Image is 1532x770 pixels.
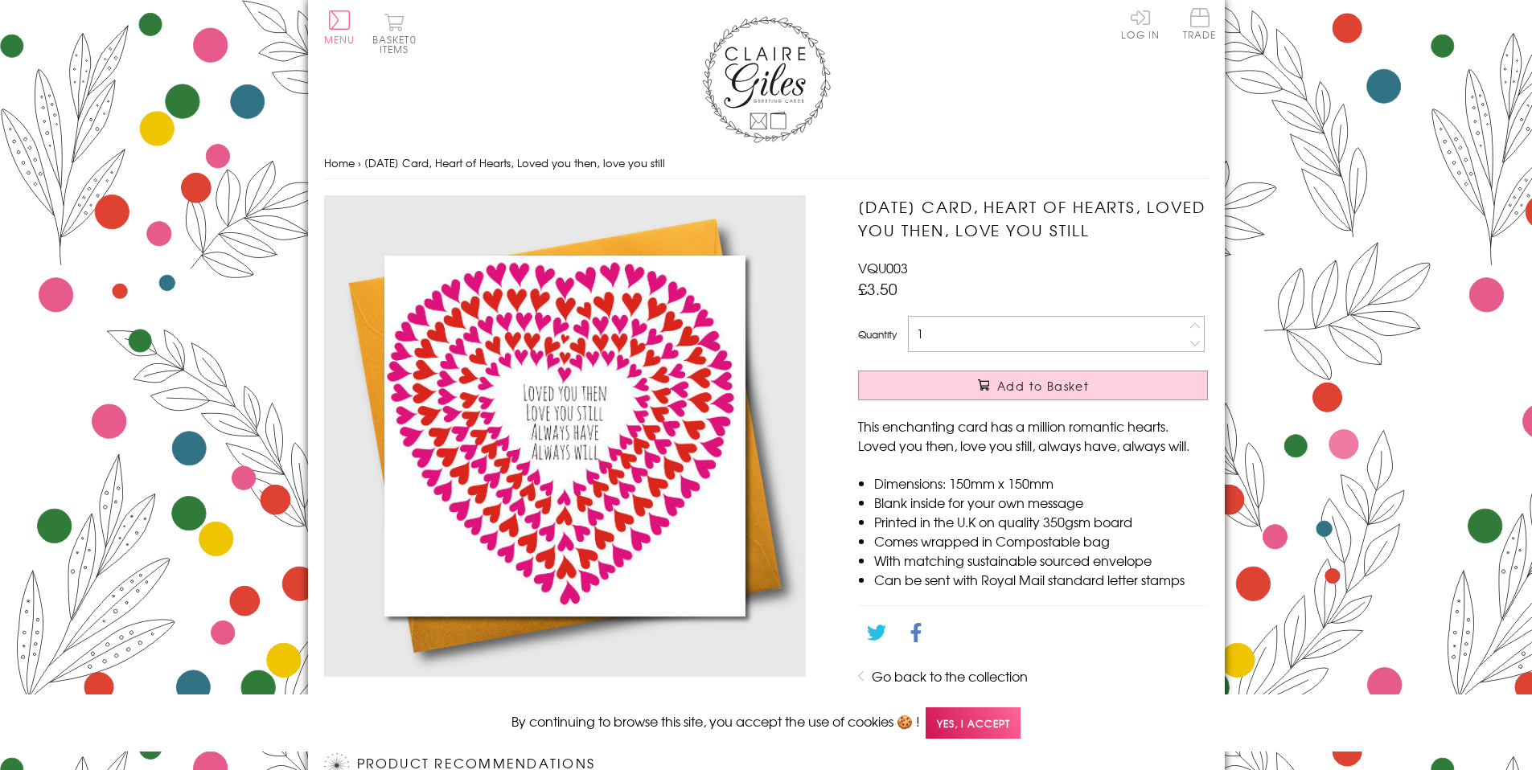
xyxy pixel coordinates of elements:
a: Home [324,155,355,170]
span: 0 items [380,32,417,56]
button: Add to Basket [858,371,1208,400]
button: Basket0 items [372,13,417,54]
li: Dimensions: 150mm x 150mm [874,473,1208,493]
span: VQU003 [858,258,908,277]
li: Printed in the U.K on quality 350gsm board [874,512,1208,531]
li: Comes wrapped in Compostable bag [874,531,1208,551]
h1: [DATE] Card, Heart of Hearts, Loved you then, love you still [858,195,1208,242]
button: Menu [324,10,355,44]
p: This enchanting card has a million romantic hearts. Loved you then, love you still, always have, ... [858,416,1208,455]
a: Log In [1121,8,1160,39]
img: Claire Giles Greetings Cards [702,16,831,143]
span: [DATE] Card, Heart of Hearts, Loved you then, love you still [364,155,665,170]
li: Blank inside for your own message [874,493,1208,512]
span: Menu [324,32,355,47]
span: Trade [1183,8,1217,39]
nav: breadcrumbs [324,147,1209,180]
span: £3.50 [858,277,897,300]
img: Valentine's Day Card, Heart of Hearts, Loved you then, love you still [324,195,807,677]
a: Trade [1183,8,1217,43]
label: Quantity [858,327,897,342]
span: › [358,155,361,170]
li: With matching sustainable sourced envelope [874,551,1208,570]
li: Can be sent with Royal Mail standard letter stamps [874,570,1208,589]
span: Add to Basket [997,378,1089,394]
a: Go back to the collection [872,666,1028,686]
span: Yes, I accept [926,707,1021,739]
